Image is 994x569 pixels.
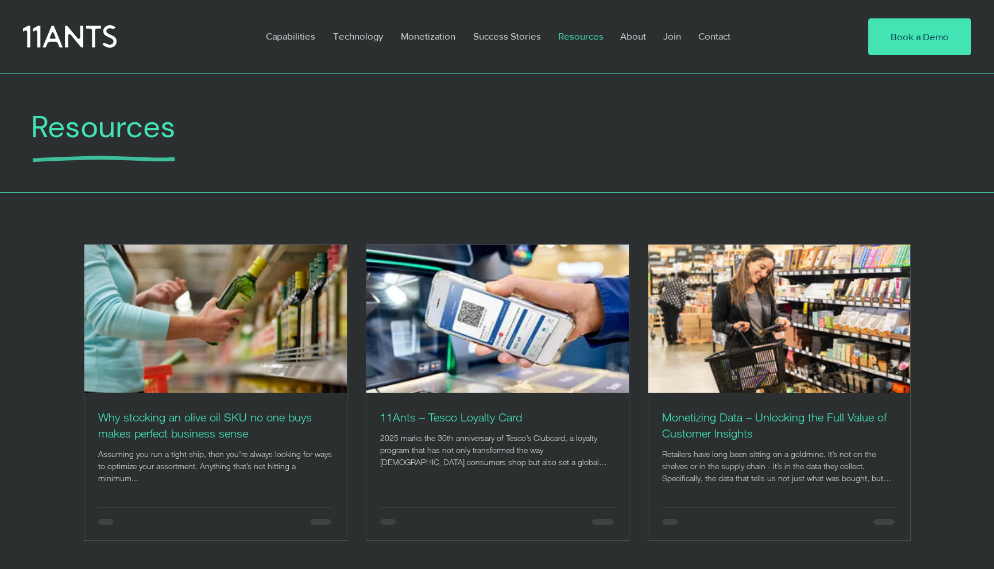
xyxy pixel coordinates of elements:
img: 11ants tesco loyalty card [366,245,630,393]
a: About [612,23,655,49]
div: Post list. Select a post to read. [84,244,929,541]
a: Why stocking an olive oil SKU no one buys makes perfect business sense [98,409,333,442]
p: Monetization [395,23,461,49]
div: Retailers have long been sitting on a goldmine. It’s not on the shelves or in the supply chain - ... [662,448,896,484]
a: Monetizing Data – Unlocking the Full Value of Customer Insights [662,409,896,442]
img: Why stocking an olive oil SKU no one buys makes perfect business sense [84,245,348,393]
a: Contact [690,23,740,49]
a: Join [655,23,690,49]
img: 11ants monetizing data [648,245,911,393]
p: Capabilities [260,23,321,49]
p: Join [657,23,687,49]
a: Monetization [392,23,465,49]
span: Resources [31,107,176,146]
p: About [614,23,652,49]
div: 2025 marks the 30th anniversary of Tesco’s Clubcard, a loyalty program that has not only transfor... [380,432,615,468]
div: Assuming you run a tight ship, then you’re always looking for ways to optimize your assortment. A... [98,448,333,484]
a: Book a Demo [868,18,971,55]
p: Contact [693,23,736,49]
p: Technology [327,23,389,49]
p: Resources [552,23,609,49]
a: 11Ants – Tesco Loyalty Card [380,409,615,425]
a: Technology [324,23,392,49]
nav: Site [257,23,833,49]
a: Resources [550,23,612,49]
p: Success Stories [467,23,547,49]
a: Capabilities [257,23,324,49]
span: Book a Demo [891,30,949,44]
a: Success Stories [465,23,550,49]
